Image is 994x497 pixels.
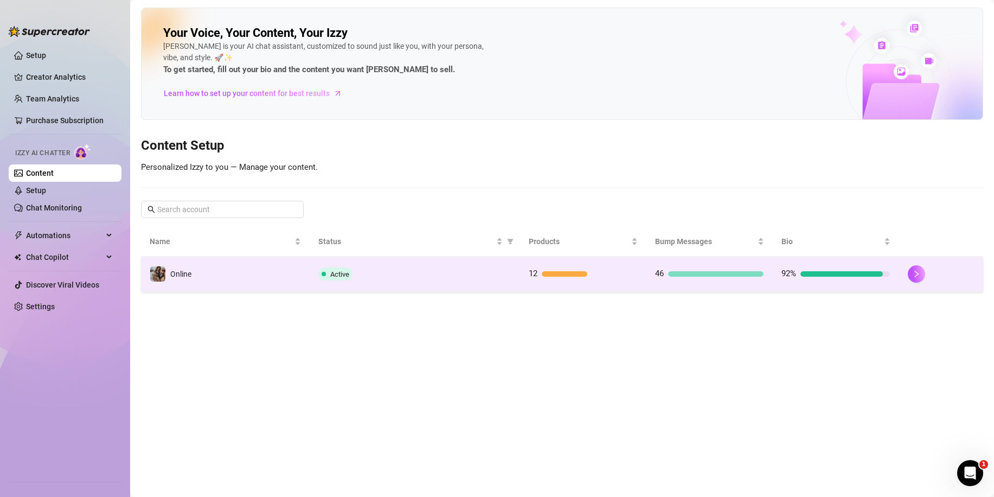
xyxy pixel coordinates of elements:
[164,87,330,99] span: Learn how to set up your content for best results
[520,227,646,257] th: Products
[505,233,516,250] span: filter
[163,85,350,102] a: Learn how to set up your content for best results
[529,235,629,247] span: Products
[150,266,165,282] img: Online
[26,51,46,60] a: Setup
[957,460,983,486] iframe: Intercom live chat
[26,68,113,86] a: Creator Analytics
[170,270,191,278] span: Online
[141,227,310,257] th: Name
[14,253,21,261] img: Chat Copilot
[9,26,90,37] img: logo-BBDzfeDw.svg
[141,137,983,155] h3: Content Setup
[157,203,288,215] input: Search account
[14,231,23,240] span: thunderbolt
[26,281,99,289] a: Discover Viral Videos
[26,302,55,311] a: Settings
[148,206,155,213] span: search
[26,227,103,244] span: Automations
[318,235,494,247] span: Status
[913,270,920,278] span: right
[26,94,79,103] a: Team Analytics
[26,186,46,195] a: Setup
[163,65,455,74] strong: To get started, fill out your bio and the content you want [PERSON_NAME] to sell.
[15,148,70,158] span: Izzy AI Chatter
[655,235,755,247] span: Bump Messages
[74,144,91,160] img: AI Chatter
[26,203,82,212] a: Chat Monitoring
[815,9,983,119] img: ai-chatter-content-library-cLFOSyPT.png
[150,235,292,247] span: Name
[908,265,925,283] button: right
[330,270,349,278] span: Active
[163,26,348,41] h2: Your Voice, Your Content, Your Izzy
[310,227,520,257] th: Status
[507,238,514,245] span: filter
[26,169,54,177] a: Content
[655,269,664,278] span: 46
[26,248,103,266] span: Chat Copilot
[332,88,343,99] span: arrow-right
[141,162,318,172] span: Personalized Izzy to you — Manage your content.
[781,269,796,278] span: 92%
[26,112,113,129] a: Purchase Subscription
[646,227,773,257] th: Bump Messages
[529,269,537,278] span: 12
[979,460,988,469] span: 1
[163,41,489,77] div: [PERSON_NAME] is your AI chat assistant, customized to sound just like you, with your persona, vi...
[773,227,899,257] th: Bio
[781,235,882,247] span: Bio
